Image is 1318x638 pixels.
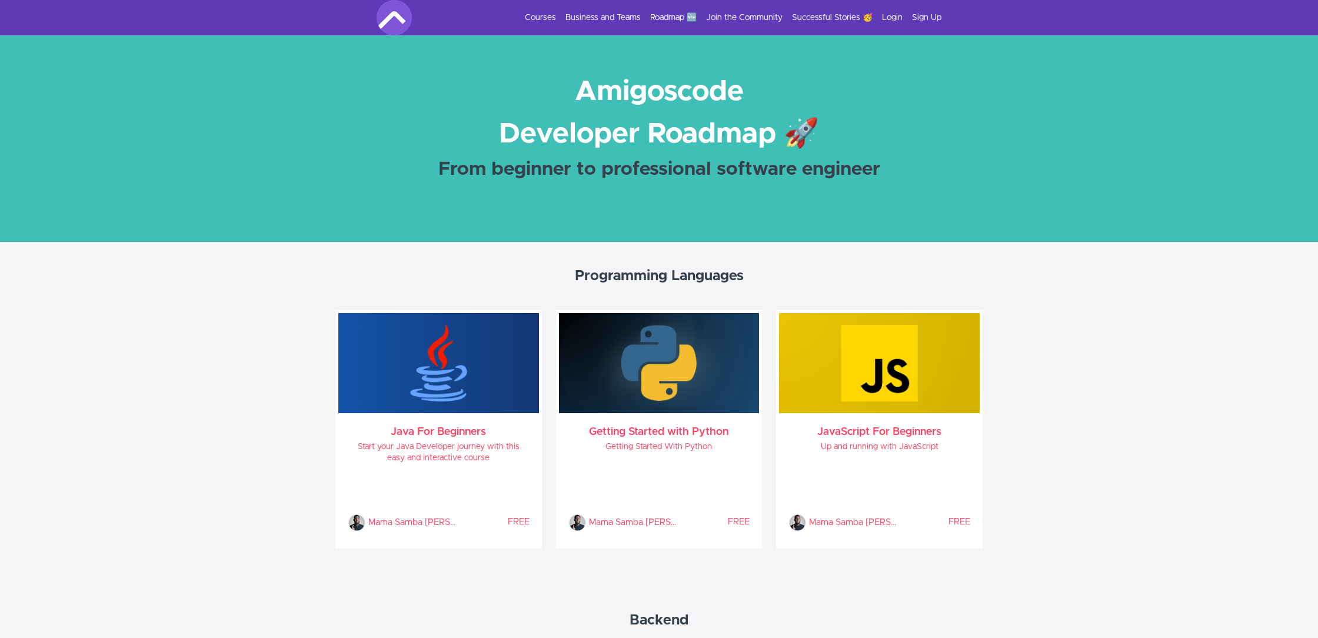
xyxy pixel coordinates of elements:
[559,313,760,546] a: Getting Started with Python Getting Started With Python Mama Samba Braima Nelson Mama Samba [PERS...
[559,313,760,413] img: 6CjissJ6SPiMDLzDFPxf_python.png
[499,120,819,148] strong: Developer Roadmap 🚀
[779,313,980,546] a: JavaScript For Beginners Up and running with JavaScript Mama Samba Braima Nelson Mama Samba [PERS...
[809,514,897,531] p: Mama Samba Braima Nelson
[568,427,750,437] h3: Getting Started with Python
[589,514,677,531] p: Mama Samba Braima Nelson
[575,78,744,106] strong: Amigoscode
[912,12,941,24] a: Sign Up
[706,12,783,24] a: Join the Community
[438,160,880,179] strong: From beginner to professional software engineer
[525,12,556,24] a: Courses
[565,12,641,24] a: Business and Teams
[338,313,539,546] a: Java For Beginners Start your Java Developer journey with this easy and interactive course Mama S...
[348,427,530,437] h3: Java For Beginners
[788,514,806,531] img: Mama Samba Braima Nelson
[575,269,744,283] strong: Programming Languages
[568,514,586,531] img: Mama Samba Braima Nelson
[882,12,903,24] a: Login
[630,613,689,627] strong: Backend
[650,12,697,24] a: Roadmap 🆕
[368,514,457,531] p: Mama Samba Braima Nelson
[788,427,970,437] h3: JavaScript For Beginners
[568,441,750,453] h4: Getting Started With Python
[898,516,970,528] p: FREE
[348,514,365,531] img: Mama Samba Braima Nelson
[677,516,750,528] p: FREE
[338,313,539,413] img: NteUOcLPSH6S48umffks_java.png
[792,12,873,24] a: Successful Stories 🥳
[788,441,970,453] h4: Up and running with JavaScript
[457,516,529,528] p: FREE
[779,313,980,413] img: dARM9lWHSKGAJQimgAyp_javascript.png
[348,441,530,464] h4: Start your Java Developer journey with this easy and interactive course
